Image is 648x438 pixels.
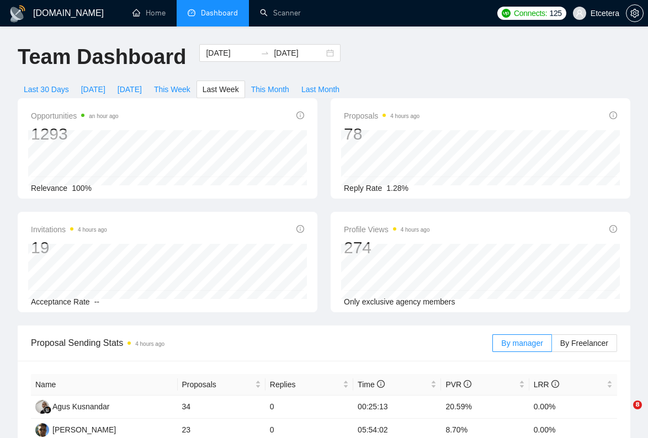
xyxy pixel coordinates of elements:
[270,378,341,391] span: Replies
[344,223,430,236] span: Profile Views
[390,113,419,119] time: 4 hours ago
[81,83,105,95] span: [DATE]
[203,83,239,95] span: Last Week
[551,380,559,388] span: info-circle
[135,341,164,347] time: 4 hours ago
[501,339,543,348] span: By manager
[353,396,441,419] td: 00:25:13
[344,297,455,306] span: Only exclusive agency members
[35,423,49,437] img: AP
[576,9,583,17] span: user
[18,44,186,70] h1: Team Dashboard
[377,380,385,388] span: info-circle
[178,374,265,396] th: Proposals
[401,227,430,233] time: 4 hours ago
[31,237,107,258] div: 19
[94,297,99,306] span: --
[9,5,26,23] img: logo
[188,9,195,17] span: dashboard
[78,227,107,233] time: 4 hours ago
[178,396,265,419] td: 34
[534,380,559,389] span: LRR
[72,184,92,193] span: 100%
[35,402,110,410] a: AKAgus Kusnandar
[386,184,408,193] span: 1.28%
[261,49,269,57] span: swap-right
[529,396,617,419] td: 0.00%
[301,83,339,95] span: Last Month
[132,8,166,18] a: homeHome
[44,406,51,414] img: gigradar-bm.png
[549,7,561,19] span: 125
[265,396,353,419] td: 0
[464,380,471,388] span: info-circle
[445,380,471,389] span: PVR
[31,223,107,236] span: Invitations
[89,113,118,119] time: an hour ago
[148,81,196,98] button: This Week
[560,339,608,348] span: By Freelancer
[31,297,90,306] span: Acceptance Rate
[52,400,110,413] div: Agus Kusnandar
[626,9,644,18] a: setting
[154,83,190,95] span: This Week
[245,81,295,98] button: This Month
[31,374,178,396] th: Name
[626,4,644,22] button: setting
[261,49,269,57] span: to
[609,111,617,119] span: info-circle
[265,374,353,396] th: Replies
[35,425,116,434] a: AP[PERSON_NAME]
[344,237,430,258] div: 274
[201,8,238,18] span: Dashboard
[502,9,511,18] img: upwork-logo.png
[295,81,346,98] button: Last Month
[196,81,245,98] button: Last Week
[251,83,289,95] span: This Month
[633,400,642,409] span: 8
[441,396,529,419] td: 20.59%
[274,47,324,59] input: End date
[610,400,637,427] iframe: Intercom live chat
[182,378,253,391] span: Proposals
[296,225,304,233] span: info-circle
[24,83,69,95] span: Last 30 Days
[31,184,67,193] span: Relevance
[75,81,111,98] button: [DATE]
[344,109,419,122] span: Proposals
[31,336,492,350] span: Proposal Sending Stats
[31,124,119,145] div: 1293
[111,81,148,98] button: [DATE]
[344,124,419,145] div: 78
[206,47,256,59] input: Start date
[609,225,617,233] span: info-circle
[18,81,75,98] button: Last 30 Days
[52,424,116,436] div: [PERSON_NAME]
[260,8,301,18] a: searchScanner
[35,400,49,414] img: AK
[31,109,119,122] span: Opportunities
[344,184,382,193] span: Reply Rate
[514,7,547,19] span: Connects:
[118,83,142,95] span: [DATE]
[358,380,384,389] span: Time
[296,111,304,119] span: info-circle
